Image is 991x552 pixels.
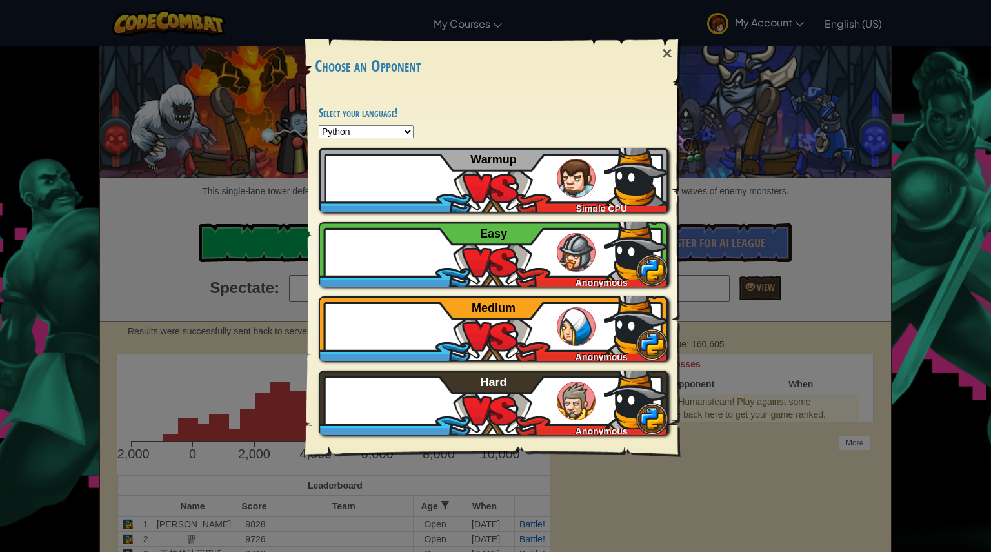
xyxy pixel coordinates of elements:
span: Anonymous [576,426,628,436]
img: ydwmskAAAAGSURBVAMA1zIdaJYLXsYAAAAASUVORK5CYII= [604,364,668,429]
a: Anonymous [319,371,668,435]
img: humans_ladder_easy.png [557,233,596,272]
img: ydwmskAAAAGSURBVAMA1zIdaJYLXsYAAAAASUVORK5CYII= [604,141,668,206]
span: Easy [480,227,507,240]
h3: Choose an Opponent [315,57,672,75]
img: ydwmskAAAAGSURBVAMA1zIdaJYLXsYAAAAASUVORK5CYII= [604,216,668,280]
a: Anonymous [319,222,668,287]
span: Anonymous [576,278,628,288]
a: Simple CPU [319,148,668,212]
img: humans_ladder_medium.png [557,307,596,346]
span: Simple CPU [576,203,627,214]
img: humans_ladder_tutorial.png [557,159,596,198]
a: Anonymous [319,296,668,361]
span: Warmup [470,153,516,166]
img: ydwmskAAAAGSURBVAMA1zIdaJYLXsYAAAAASUVORK5CYII= [604,290,668,354]
span: Anonymous [576,352,628,362]
h4: Select your language! [319,107,668,119]
span: Medium [472,302,516,314]
span: Hard [481,376,507,389]
img: humans_ladder_hard.png [557,382,596,420]
div: × [652,35,682,72]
